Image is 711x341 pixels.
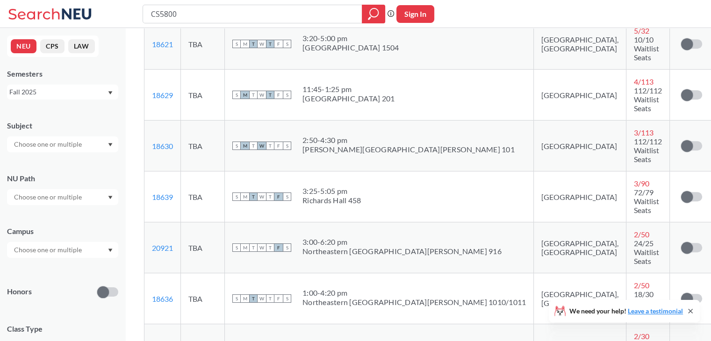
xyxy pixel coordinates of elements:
p: Honors [7,286,32,297]
span: T [266,294,274,303]
span: T [249,243,258,252]
span: W [258,91,266,99]
span: T [249,192,258,201]
span: S [283,192,291,201]
a: 18629 [152,91,173,99]
div: 11:45 - 1:25 pm [302,85,395,94]
span: F [274,40,283,48]
span: M [241,91,249,99]
span: 72/79 Waitlist Seats [634,188,659,214]
div: 1:00 - 4:20 pm [302,288,526,298]
span: F [274,142,283,150]
td: TBA [181,171,225,222]
span: S [283,142,291,150]
div: Fall 2025Dropdown arrow [7,85,118,99]
div: Semesters [7,69,118,79]
input: Choose one or multiple [9,139,88,150]
a: 18621 [152,40,173,49]
span: F [274,192,283,201]
div: 2:50 - 4:30 pm [302,135,515,145]
a: 18636 [152,294,173,303]
svg: Dropdown arrow [108,143,113,147]
span: M [241,142,249,150]
input: Class, professor, course number, "phrase" [150,6,355,22]
span: T [266,91,274,99]
span: 2 / 50 [634,230,649,239]
input: Choose one or multiple [9,192,88,203]
svg: Dropdown arrow [108,196,113,199]
button: CPS [40,39,65,53]
span: F [274,243,283,252]
td: TBA [181,222,225,273]
span: W [258,192,266,201]
span: T [266,192,274,201]
a: 18630 [152,142,173,150]
div: Northeastern [GEOGRAPHIC_DATA][PERSON_NAME] 1010/1011 [302,298,526,307]
div: NU Path [7,173,118,184]
span: 112/112 Waitlist Seats [634,86,662,113]
span: S [283,243,291,252]
div: 3:20 - 5:00 pm [302,34,399,43]
a: 18639 [152,192,173,201]
span: S [232,192,241,201]
span: W [258,142,266,150]
span: 24/25 Waitlist Seats [634,239,659,265]
span: Class Type [7,324,118,334]
td: [GEOGRAPHIC_DATA], [GEOGRAPHIC_DATA] [534,273,626,324]
td: [GEOGRAPHIC_DATA], [GEOGRAPHIC_DATA] [534,222,626,273]
button: NEU [11,39,36,53]
div: Subject [7,121,118,131]
span: 112/112 Waitlist Seats [634,137,662,163]
td: TBA [181,19,225,70]
span: T [249,40,258,48]
td: TBA [181,70,225,121]
div: 3:25 - 5:05 pm [302,186,361,196]
span: M [241,40,249,48]
div: [GEOGRAPHIC_DATA] 201 [302,94,395,103]
span: S [232,142,241,150]
span: S [283,40,291,48]
td: TBA [181,121,225,171]
span: T [249,91,258,99]
span: We need your help! [569,308,683,314]
span: T [266,243,274,252]
td: [GEOGRAPHIC_DATA] [534,171,626,222]
td: [GEOGRAPHIC_DATA] [534,121,626,171]
div: Northeastern [GEOGRAPHIC_DATA][PERSON_NAME] 916 [302,247,502,256]
div: magnifying glass [362,5,385,23]
div: Dropdown arrow [7,242,118,258]
span: 2 / 30 [634,332,649,341]
span: F [274,294,283,303]
span: W [258,243,266,252]
svg: magnifying glass [368,7,379,21]
input: Choose one or multiple [9,244,88,256]
span: M [241,192,249,201]
td: [GEOGRAPHIC_DATA] [534,70,626,121]
span: W [258,294,266,303]
span: 5 / 32 [634,26,649,35]
span: T [266,142,274,150]
span: S [232,294,241,303]
button: Sign In [396,5,434,23]
span: 10/10 Waitlist Seats [634,35,659,62]
span: 3 / 113 [634,128,654,137]
svg: Dropdown arrow [108,91,113,95]
div: [GEOGRAPHIC_DATA] 1504 [302,43,399,52]
div: 3:00 - 6:20 pm [302,237,502,247]
div: Richards Hall 458 [302,196,361,205]
a: Leave a testimonial [628,307,683,315]
span: S [232,243,241,252]
span: 2 / 50 [634,281,649,290]
span: T [266,40,274,48]
div: Dropdown arrow [7,136,118,152]
div: [PERSON_NAME][GEOGRAPHIC_DATA][PERSON_NAME] 101 [302,145,515,154]
div: Dropdown arrow [7,189,118,205]
span: 18/30 Waitlist Seats [634,290,659,316]
span: 3 / 90 [634,179,649,188]
span: S [232,91,241,99]
span: T [249,294,258,303]
span: S [283,294,291,303]
td: TBA [181,273,225,324]
div: Fall 2025 [9,87,107,97]
span: F [274,91,283,99]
